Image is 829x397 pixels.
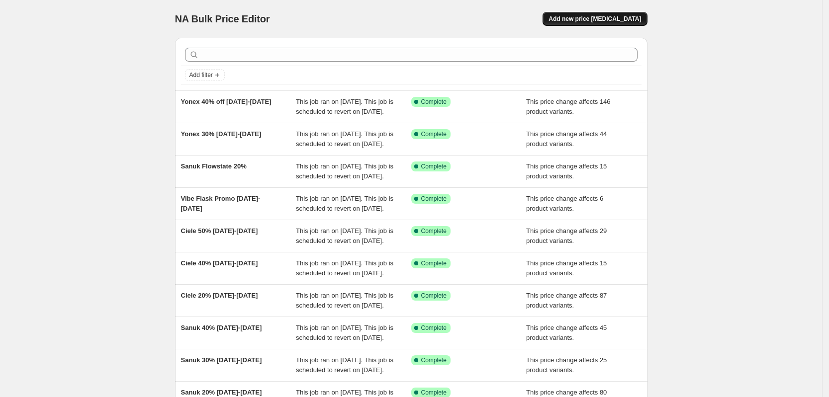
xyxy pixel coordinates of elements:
[421,389,447,397] span: Complete
[181,195,261,212] span: Vibe Flask Promo [DATE]-[DATE]
[421,227,447,235] span: Complete
[526,162,607,180] span: This price change affects 15 product variants.
[526,356,607,374] span: This price change affects 25 product variants.
[526,292,607,309] span: This price change affects 87 product variants.
[181,162,247,170] span: Sanuk Flowstate 20%
[296,130,393,148] span: This job ran on [DATE]. This job is scheduled to revert on [DATE].
[181,324,262,331] span: Sanuk 40% [DATE]-[DATE]
[175,13,270,24] span: NA Bulk Price Editor
[296,259,393,277] span: This job ran on [DATE]. This job is scheduled to revert on [DATE].
[181,227,258,235] span: Ciele 50% [DATE]-[DATE]
[181,356,262,364] span: Sanuk 30% [DATE]-[DATE]
[296,292,393,309] span: This job ran on [DATE]. This job is scheduled to revert on [DATE].
[421,162,447,170] span: Complete
[189,71,213,79] span: Add filter
[296,195,393,212] span: This job ran on [DATE]. This job is scheduled to revert on [DATE].
[421,259,447,267] span: Complete
[181,130,262,138] span: Yonex 30% [DATE]-[DATE]
[181,292,258,299] span: Ciele 20% [DATE]-[DATE]
[421,292,447,300] span: Complete
[421,195,447,203] span: Complete
[421,324,447,332] span: Complete
[296,98,393,115] span: This job ran on [DATE]. This job is scheduled to revert on [DATE].
[526,324,607,341] span: This price change affects 45 product variants.
[421,130,447,138] span: Complete
[421,98,447,106] span: Complete
[549,15,641,23] span: Add new price [MEDICAL_DATA]
[543,12,647,26] button: Add new price [MEDICAL_DATA]
[181,98,272,105] span: Yonex 40% off [DATE]-[DATE]
[296,324,393,341] span: This job ran on [DATE]. This job is scheduled to revert on [DATE].
[181,389,262,396] span: Sanuk 20% [DATE]-[DATE]
[296,162,393,180] span: This job ran on [DATE]. This job is scheduled to revert on [DATE].
[296,356,393,374] span: This job ran on [DATE]. This job is scheduled to revert on [DATE].
[421,356,447,364] span: Complete
[185,69,225,81] button: Add filter
[296,227,393,244] span: This job ran on [DATE]. This job is scheduled to revert on [DATE].
[526,259,607,277] span: This price change affects 15 product variants.
[526,98,611,115] span: This price change affects 146 product variants.
[181,259,258,267] span: Ciele 40% [DATE]-[DATE]
[526,130,607,148] span: This price change affects 44 product variants.
[526,227,607,244] span: This price change affects 29 product variants.
[526,195,603,212] span: This price change affects 6 product variants.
